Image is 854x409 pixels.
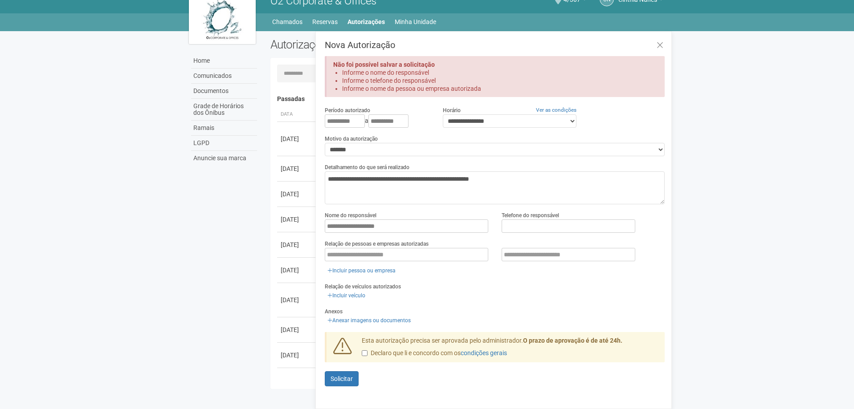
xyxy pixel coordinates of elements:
button: Solicitar [325,371,359,386]
a: Reservas [312,16,338,28]
a: Autorizações [347,16,385,28]
div: [DATE] [281,164,314,173]
li: Informe o nome do responsável [342,69,649,77]
label: Motivo da autorização [325,135,378,143]
label: Relação de pessoas e empresas autorizadas [325,240,429,248]
a: Home [191,53,257,69]
a: LGPD [191,136,257,151]
a: Anexar imagens ou documentos [325,316,413,325]
a: Comunicados [191,69,257,84]
div: [DATE] [281,296,314,304]
div: [DATE] [281,266,314,275]
a: condições gerais [461,349,507,356]
h4: Passadas [277,96,659,102]
h2: Autorizações [270,38,461,51]
a: Minha Unidade [395,16,436,28]
li: Informe o nome da pessoa ou empresa autorizada [342,85,649,93]
input: Declaro que li e concordo com oscondições gerais [362,350,368,356]
a: Ver as condições [536,107,576,113]
a: Incluir pessoa ou empresa [325,266,398,275]
strong: Não foi possível salvar a solicitação [333,61,435,68]
label: Telefone do responsável [502,211,559,219]
a: Ramais [191,121,257,136]
li: Informe o telefone do responsável [342,77,649,85]
label: Nome do responsável [325,211,376,219]
div: [DATE] [281,381,314,389]
strong: O prazo de aprovação é de até 24h. [523,337,622,344]
div: a [325,114,429,128]
label: Declaro que li e concordo com os [362,349,507,358]
a: Anuncie sua marca [191,151,257,166]
div: Esta autorização precisa ser aprovada pelo administrador. [355,336,665,362]
label: Detalhamento do que será realizado [325,163,409,171]
div: [DATE] [281,134,314,143]
a: Chamados [272,16,302,28]
label: Horário [443,106,461,114]
a: Incluir veículo [325,291,368,300]
div: [DATE] [281,325,314,334]
span: Solicitar [331,375,353,382]
div: [DATE] [281,351,314,360]
div: [DATE] [281,215,314,224]
label: Relação de veículos autorizados [325,283,401,291]
div: [DATE] [281,240,314,249]
a: Grade de Horários dos Ônibus [191,99,257,121]
div: [DATE] [281,190,314,198]
label: Anexos [325,308,343,316]
th: Data [277,107,317,122]
label: Período autorizado [325,106,370,114]
h3: Nova Autorização [325,40,665,49]
a: Documentos [191,84,257,99]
